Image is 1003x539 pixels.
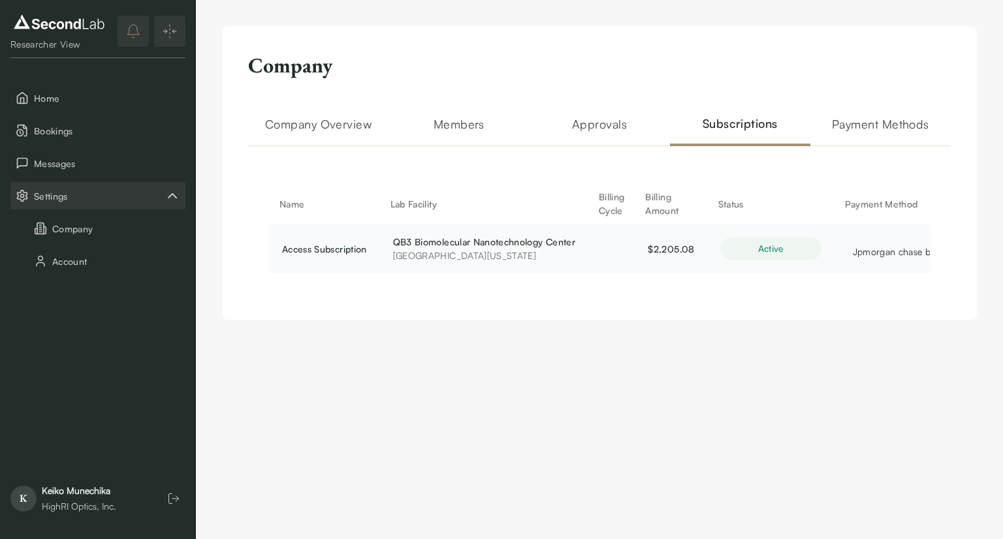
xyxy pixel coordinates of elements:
[10,182,185,209] button: Settings
[635,188,707,219] th: Billing Amount
[10,12,108,33] img: logo
[648,243,694,254] span: $2,205.08
[269,188,380,219] th: Name
[588,188,635,219] th: Billing Cycle
[10,182,185,209] div: Settings sub items
[721,238,821,260] div: active
[248,115,389,146] h2: Company Overview
[853,245,1001,258] span: Jpmorgan chase bank, na ending in
[118,16,149,47] button: notifications
[154,16,185,47] button: Expand/Collapse sidebar
[10,117,185,144] button: Bookings
[34,157,180,170] span: Messages
[389,115,529,146] h2: Members
[10,84,185,112] button: Home
[529,115,669,146] h2: Approvals
[670,115,810,146] h2: Subscriptions
[10,149,185,177] button: Messages
[380,188,588,219] th: Lab Facility
[282,242,367,256] div: Access Subscription
[34,189,165,203] span: Settings
[10,247,185,275] button: Account
[248,52,332,78] h2: Company
[10,38,108,51] div: Researcher View
[393,235,575,249] span: QB3 Biomolecular Nanotechnology Center
[393,249,575,262] span: [GEOGRAPHIC_DATA][US_STATE]
[10,215,185,242] button: Company
[708,188,835,219] th: Status
[34,124,180,138] span: Bookings
[810,115,951,146] h2: Payment Methods
[34,91,180,105] span: Home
